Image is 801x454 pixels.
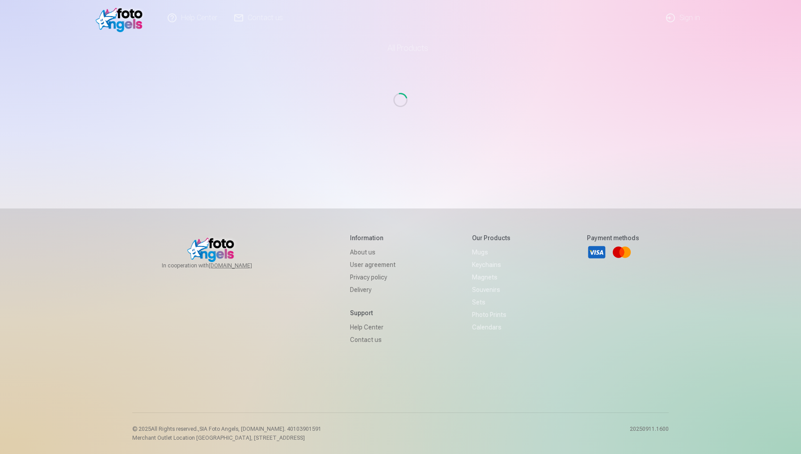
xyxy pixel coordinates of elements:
[132,425,321,433] p: © 2025 All Rights reserved. ,
[472,321,510,333] a: Calendars
[472,271,510,283] a: Magnets
[350,271,396,283] a: Privacy policy
[199,426,321,432] span: SIA Foto Angels, [DOMAIN_NAME]. 40103901591
[472,283,510,296] a: Souvenirs
[472,233,510,242] h5: Our products
[472,296,510,308] a: Sets
[363,36,439,61] a: All products
[350,258,396,271] a: User agreement
[350,308,396,317] h5: Support
[472,258,510,271] a: Keychains
[350,246,396,258] a: About us
[350,233,396,242] h5: Information
[209,262,274,269] a: [DOMAIN_NAME]
[472,246,510,258] a: Mugs
[350,333,396,346] a: Contact us
[96,4,147,32] img: /v1
[350,321,396,333] a: Help Center
[472,308,510,321] a: Photo prints
[612,242,632,262] a: Mastercard
[587,233,639,242] h5: Payment methods
[132,434,321,442] p: Merchant Outlet Location [GEOGRAPHIC_DATA], [STREET_ADDRESS]
[350,283,396,296] a: Delivery
[630,425,669,442] p: 20250911.1600
[162,262,274,269] span: In cooperation with
[587,242,607,262] a: Visa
